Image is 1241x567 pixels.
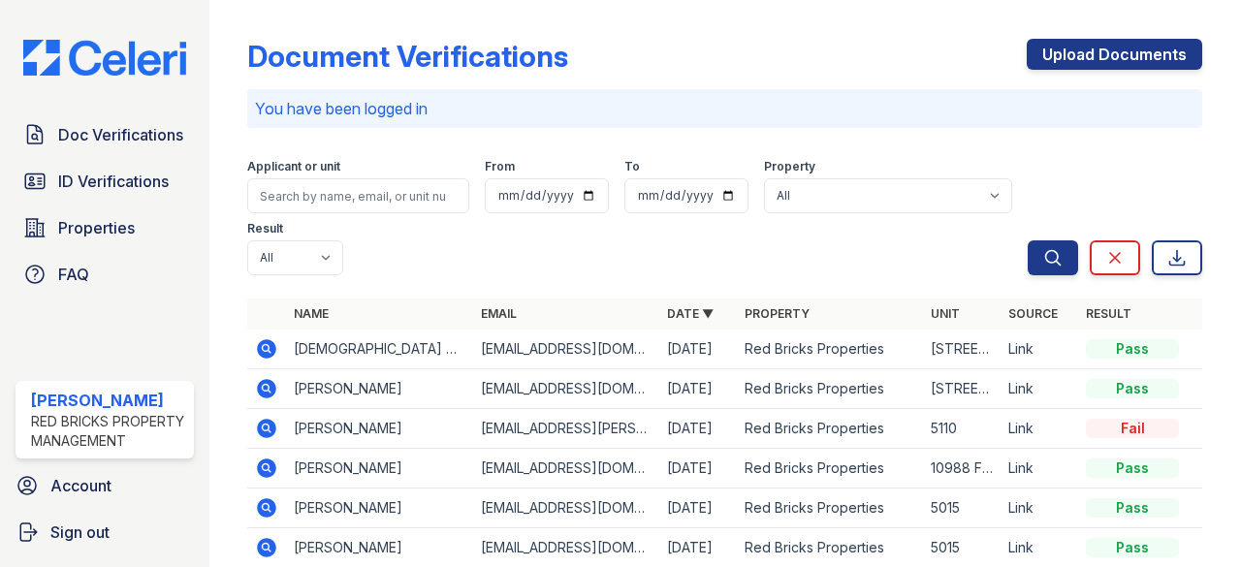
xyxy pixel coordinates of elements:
[659,488,737,528] td: [DATE]
[745,306,810,321] a: Property
[247,39,568,74] div: Document Verifications
[923,330,1001,369] td: [STREET_ADDRESS]
[1086,458,1179,478] div: Pass
[737,369,923,409] td: Red Bricks Properties
[923,449,1001,488] td: 10988 Flyreel Pl
[473,488,659,528] td: [EMAIL_ADDRESS][DOMAIN_NAME]
[1086,419,1179,438] div: Fail
[31,389,186,412] div: [PERSON_NAME]
[31,412,186,451] div: Red Bricks Property Management
[247,178,469,213] input: Search by name, email, or unit number
[485,159,515,174] label: From
[286,330,472,369] td: [DEMOGRAPHIC_DATA] Thatch
[58,216,135,239] span: Properties
[931,306,960,321] a: Unit
[659,449,737,488] td: [DATE]
[473,369,659,409] td: [EMAIL_ADDRESS][DOMAIN_NAME]
[16,162,194,201] a: ID Verifications
[255,97,1194,120] p: You have been logged in
[1001,449,1078,488] td: Link
[624,159,640,174] label: To
[923,369,1001,409] td: [STREET_ADDRESS][PERSON_NAME][PERSON_NAME]
[286,409,472,449] td: [PERSON_NAME]
[50,520,110,544] span: Sign out
[667,306,714,321] a: Date ▼
[923,488,1001,528] td: 5015
[1086,339,1179,359] div: Pass
[1086,306,1131,321] a: Result
[50,474,111,497] span: Account
[58,263,89,286] span: FAQ
[16,208,194,247] a: Properties
[1001,369,1078,409] td: Link
[1001,488,1078,528] td: Link
[737,330,923,369] td: Red Bricks Properties
[58,170,169,193] span: ID Verifications
[1027,39,1202,70] a: Upload Documents
[16,115,194,154] a: Doc Verifications
[659,369,737,409] td: [DATE]
[473,409,659,449] td: [EMAIL_ADDRESS][PERSON_NAME][DOMAIN_NAME]
[286,488,472,528] td: [PERSON_NAME]
[659,330,737,369] td: [DATE]
[659,409,737,449] td: [DATE]
[247,159,340,174] label: Applicant or unit
[1001,330,1078,369] td: Link
[286,369,472,409] td: [PERSON_NAME]
[1086,498,1179,518] div: Pass
[481,306,517,321] a: Email
[8,466,202,505] a: Account
[1086,538,1179,557] div: Pass
[58,123,183,146] span: Doc Verifications
[16,255,194,294] a: FAQ
[923,409,1001,449] td: 5110
[8,513,202,551] a: Sign out
[737,488,923,528] td: Red Bricks Properties
[286,449,472,488] td: [PERSON_NAME]
[737,449,923,488] td: Red Bricks Properties
[294,306,329,321] a: Name
[8,40,202,77] img: CE_Logo_Blue-a8612792a0a2168367f1c8372b55b34899dd931a85d93a1a3d3e32e68fde9ad4.png
[737,409,923,449] td: Red Bricks Properties
[764,159,815,174] label: Property
[247,221,283,236] label: Result
[1008,306,1058,321] a: Source
[473,449,659,488] td: [EMAIL_ADDRESS][DOMAIN_NAME]
[1086,379,1179,398] div: Pass
[473,330,659,369] td: [EMAIL_ADDRESS][DOMAIN_NAME]
[1001,409,1078,449] td: Link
